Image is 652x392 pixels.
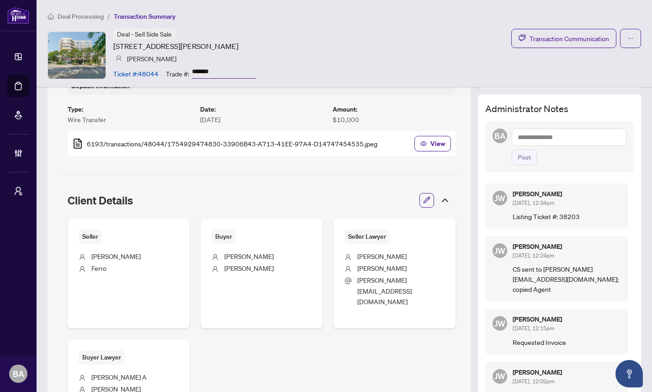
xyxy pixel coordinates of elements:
[513,199,554,206] span: [DATE], 12:34pm
[513,337,621,347] p: Requested Invoice
[511,29,616,48] button: Transaction Communication
[513,264,621,294] p: CS sent to [PERSON_NAME][EMAIL_ADDRESS][DOMAIN_NAME]; copied Agent
[224,252,274,260] span: [PERSON_NAME]
[68,114,191,124] article: Wire Transfer
[494,244,505,257] span: JW
[513,191,621,197] h5: [PERSON_NAME]
[494,317,505,330] span: JW
[200,114,323,124] article: [DATE]
[615,360,643,387] button: Open asap
[513,325,554,332] span: [DATE], 12:15pm
[166,69,189,79] article: Trade #:
[13,367,24,380] span: BA
[7,7,29,24] img: logo
[513,211,621,221] p: Listing Ticket #: 38203
[68,193,133,207] span: Client Details
[333,114,456,124] article: $10,000
[91,264,106,272] span: Ferro
[357,276,412,306] span: [PERSON_NAME][EMAIL_ADDRESS][DOMAIN_NAME]
[513,243,621,250] h5: [PERSON_NAME]
[60,188,458,213] div: Client Details
[58,12,104,21] span: Deal Processing
[513,378,554,385] span: [DATE], 12:02pm
[494,370,505,382] span: JW
[116,55,122,62] img: svg%3e
[357,264,407,272] span: [PERSON_NAME]
[414,136,451,151] button: View
[79,230,102,244] span: Seller
[530,33,609,44] span: Transaction Communication
[114,12,175,21] span: Transaction Summary
[357,252,407,260] span: [PERSON_NAME]
[113,69,159,79] article: Ticket #: 48044
[224,264,274,272] span: [PERSON_NAME]
[48,32,106,79] img: IMG-40736219_1.jpg
[113,41,239,52] article: [STREET_ADDRESS][PERSON_NAME]
[117,30,172,38] span: Deal - Sell Side Sale
[512,150,537,165] button: Post
[627,35,634,42] span: ellipsis
[48,13,54,20] span: home
[91,373,147,381] span: [PERSON_NAME] A
[200,104,323,114] article: Date :
[127,54,176,64] article: [PERSON_NAME]
[345,230,390,244] span: Seller Lawyer
[420,140,427,147] span: eye
[212,230,236,244] span: Buyer
[107,11,110,21] li: /
[513,369,621,376] h5: [PERSON_NAME]
[333,104,456,114] article: Amount :
[68,104,191,114] article: Type :
[513,252,554,259] span: [DATE], 12:24pm
[14,187,23,196] span: user-switch
[485,102,634,116] h3: Administrator Notes
[79,350,125,365] span: Buyer Lawyer
[91,252,141,260] span: [PERSON_NAME]
[494,192,505,204] span: JW
[430,136,445,151] span: View
[87,139,377,149] span: 6193/transactions/48044/1754929474830-33906B43-A713-41EE-97A4-D14747454535.jpeg
[513,316,621,322] h5: [PERSON_NAME]
[494,129,506,142] span: BA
